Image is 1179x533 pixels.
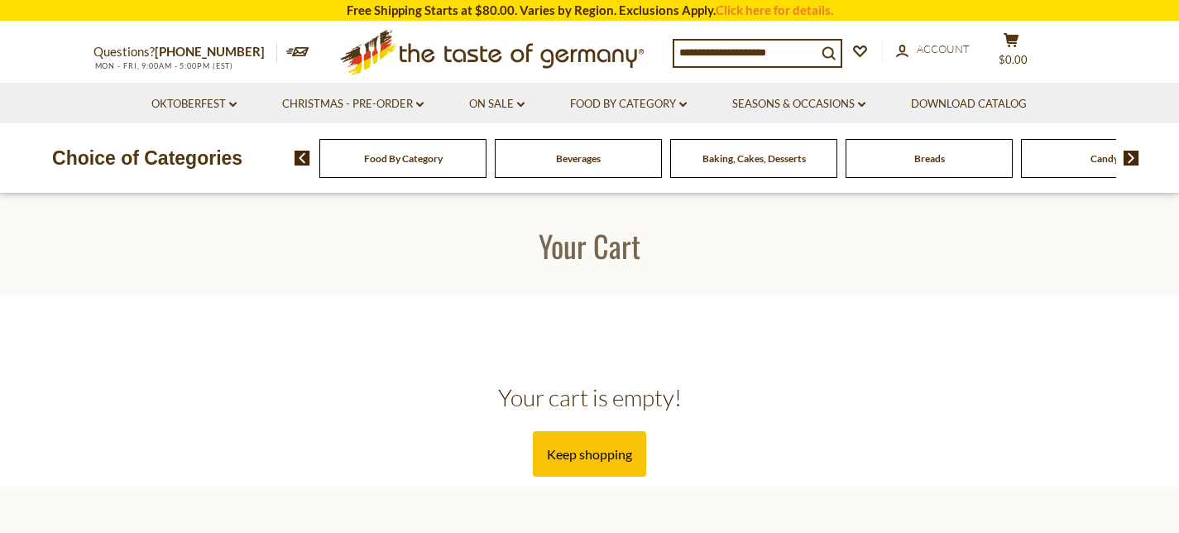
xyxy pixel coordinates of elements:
a: Beverages [556,152,601,165]
a: Oktoberfest [151,95,237,113]
a: Breads [914,152,945,165]
a: Food By Category [570,95,687,113]
a: Candy [1090,152,1119,165]
a: [PHONE_NUMBER] [155,44,265,59]
a: Christmas - PRE-ORDER [282,95,424,113]
a: Baking, Cakes, Desserts [702,152,806,165]
a: Food By Category [364,152,443,165]
p: Questions? [93,41,277,63]
h2: Your cart is empty! [93,383,1086,412]
span: Account [917,42,970,55]
a: Click here for details. [716,2,833,17]
a: On Sale [469,95,525,113]
a: Seasons & Occasions [732,95,865,113]
h1: Your Cart [51,227,1128,264]
img: next arrow [1124,151,1139,166]
img: previous arrow [295,151,310,166]
a: Account [896,41,970,59]
a: Download Catalog [911,95,1027,113]
span: $0.00 [999,53,1028,66]
span: MON - FRI, 9:00AM - 5:00PM (EST) [93,61,234,70]
button: $0.00 [987,32,1037,74]
a: Keep shopping [533,431,646,477]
